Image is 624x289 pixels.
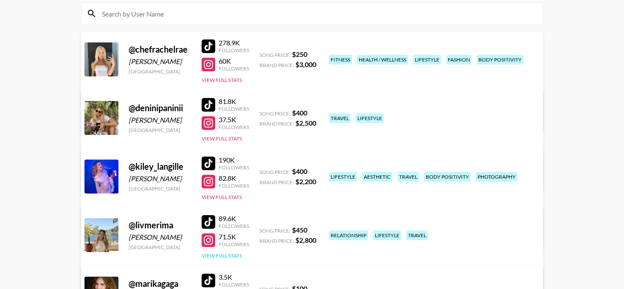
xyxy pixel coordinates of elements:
div: [GEOGRAPHIC_DATA] [129,185,191,192]
div: @ chefrachelrae [129,44,191,55]
div: [PERSON_NAME] [129,174,191,183]
button: View Full Stats [202,77,242,83]
div: @ livmerima [129,220,191,230]
div: Followers [219,281,249,288]
div: aesthetic [362,172,392,182]
button: View Full Stats [202,135,242,142]
div: @ deninipaninii [129,103,191,113]
button: View Full Stats [202,194,242,200]
div: Followers [219,223,249,229]
span: Song Price: [259,110,290,117]
div: [GEOGRAPHIC_DATA] [129,68,191,75]
div: Followers [219,124,249,130]
span: Song Price: [259,169,290,175]
div: body positivity [477,55,523,65]
div: travel [329,113,351,123]
div: [GEOGRAPHIC_DATA] [129,244,191,250]
div: lifestyle [413,55,441,65]
div: Followers [219,182,249,189]
div: photography [476,172,517,182]
input: Search by User Name [97,7,537,20]
div: 190K [219,156,249,164]
div: relationship [329,230,368,240]
div: [GEOGRAPHIC_DATA] [129,127,191,133]
div: 3.5K [219,273,249,281]
div: [PERSON_NAME] [129,233,191,241]
div: [PERSON_NAME] [129,57,191,66]
div: 89.6K [219,214,249,223]
strong: $ 2,800 [295,236,316,244]
strong: $ 3,000 [295,60,316,68]
div: 278.9K [219,39,249,47]
div: @ marikagaga [129,278,191,289]
strong: $ 450 [292,226,307,234]
div: travel [406,230,428,240]
div: lifestyle [329,172,357,182]
strong: $ 250 [292,50,307,58]
div: fitness [329,55,352,65]
div: health / wellness [357,55,408,65]
span: Brand Price: [259,121,294,127]
div: Followers [219,241,249,247]
button: View Full Stats [202,253,242,259]
span: Brand Price: [259,238,294,244]
div: @ kiley_langille [129,161,191,172]
div: [PERSON_NAME] [129,116,191,124]
div: 81.8K [219,97,249,106]
span: Song Price: [259,227,290,234]
strong: $ 400 [292,167,307,175]
div: 82.8K [219,174,249,182]
div: 71.5K [219,233,249,241]
div: 60K [219,57,249,65]
span: Brand Price: [259,62,294,68]
div: Followers [219,106,249,112]
strong: $ 2,200 [295,177,316,185]
div: travel [397,172,419,182]
div: Followers [219,164,249,171]
strong: $ 400 [292,109,307,117]
span: Song Price: [259,52,290,58]
div: fashion [446,55,472,65]
div: lifestyle [356,113,384,123]
div: Followers [219,65,249,72]
strong: $ 2,500 [295,119,316,127]
div: 37.5K [219,115,249,124]
div: Followers [219,47,249,53]
div: body positivity [424,172,471,182]
span: Brand Price: [259,179,294,185]
div: lifestyle [373,230,401,240]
